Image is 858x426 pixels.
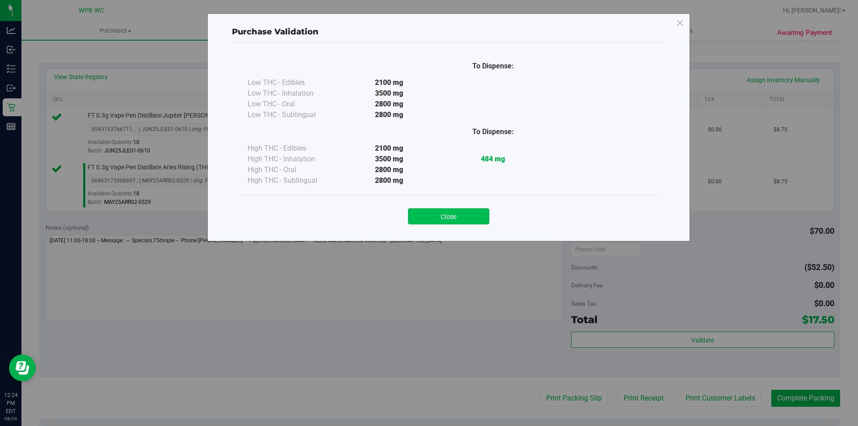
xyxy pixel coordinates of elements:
div: Low THC - Edibles [248,77,337,88]
div: 2800 mg [337,110,441,120]
div: 2800 mg [337,175,441,186]
div: High THC - Edibles [248,143,337,154]
button: Close [408,208,489,224]
div: High THC - Oral [248,164,337,175]
span: Purchase Validation [232,27,319,37]
div: High THC - Inhalation [248,154,337,164]
div: 2800 mg [337,99,441,110]
div: 2800 mg [337,164,441,175]
div: To Dispense: [441,127,545,137]
div: 3500 mg [337,88,441,99]
div: 2100 mg [337,77,441,88]
div: High THC - Sublingual [248,175,337,186]
div: 2100 mg [337,143,441,154]
div: To Dispense: [441,61,545,72]
strong: 484 mg [481,155,505,163]
div: Low THC - Sublingual [248,110,337,120]
div: Low THC - Oral [248,99,337,110]
div: 3500 mg [337,154,441,164]
iframe: Resource center [9,354,36,381]
div: Low THC - Inhalation [248,88,337,99]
